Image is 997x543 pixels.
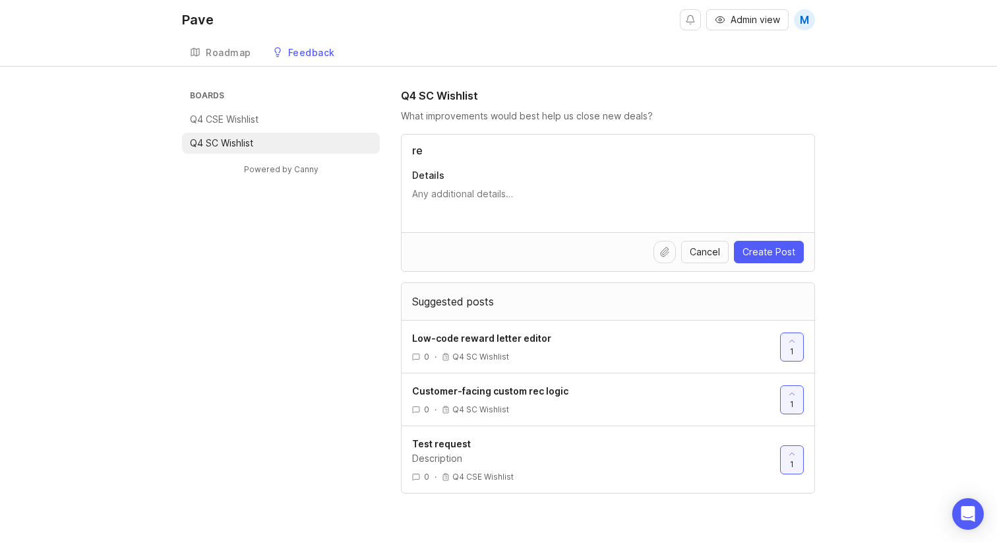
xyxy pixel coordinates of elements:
[780,333,804,362] button: 1
[435,351,437,362] div: ·
[182,109,380,130] a: Q4 CSE Wishlist
[264,40,343,67] a: Feedback
[402,283,814,320] div: Suggested posts
[790,346,794,357] span: 1
[424,471,429,482] span: 0
[680,9,701,30] button: Notifications
[435,471,437,482] div: ·
[182,40,259,67] a: Roadmap
[412,187,804,214] textarea: Details
[412,169,804,182] p: Details
[681,241,729,263] button: Cancel
[190,113,258,126] p: Q4 CSE Wishlist
[206,48,251,57] div: Roadmap
[731,13,780,26] span: Admin view
[794,9,815,30] button: M
[242,162,320,177] a: Powered by Canny
[187,88,380,106] h3: Boards
[706,9,789,30] button: Admin view
[952,498,984,530] div: Open Intercom Messenger
[412,438,471,449] span: Test request
[790,459,794,470] span: 1
[452,404,509,415] p: Q4 SC Wishlist
[790,399,794,410] span: 1
[412,385,568,397] span: Customer-facing custom rec logic
[742,245,795,259] span: Create Post
[288,48,335,57] div: Feedback
[412,331,780,362] a: Low-code reward letter editor0·Q4 SC Wishlist
[412,451,770,466] div: Description
[424,404,429,415] span: 0
[734,241,804,263] button: Create Post
[452,472,514,482] p: Q4 CSE Wishlist
[401,88,478,104] h1: Q4 SC Wishlist
[412,143,804,158] input: Title
[780,385,804,414] button: 1
[182,133,380,154] a: Q4 SC Wishlist
[800,12,809,28] span: M
[190,137,253,150] p: Q4 SC Wishlist
[412,437,780,482] a: Test requestDescription0·Q4 CSE Wishlist
[412,333,551,344] span: Low-code reward letter editor
[182,13,214,26] div: Pave
[412,384,780,415] a: Customer-facing custom rec logic0·Q4 SC Wishlist
[401,109,815,123] div: What improvements would best help us close new deals?
[690,245,720,259] span: Cancel
[435,404,437,415] div: ·
[452,352,509,362] p: Q4 SC Wishlist
[424,351,429,362] span: 0
[780,445,804,474] button: 1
